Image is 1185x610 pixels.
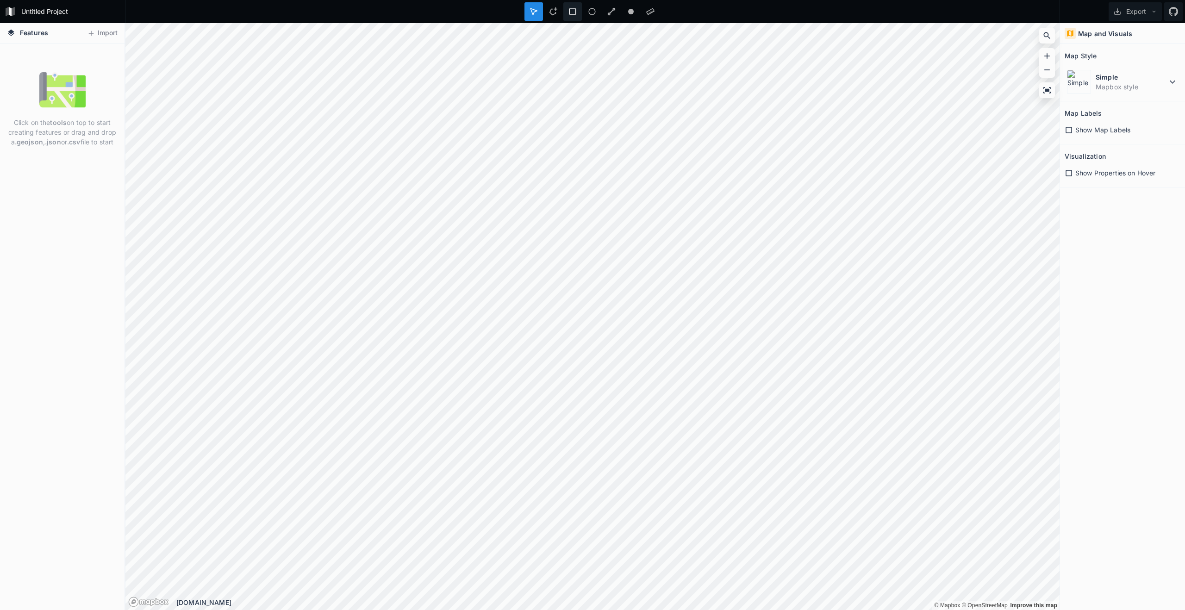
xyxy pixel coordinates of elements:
div: [DOMAIN_NAME] [176,598,1060,607]
span: Show Map Labels [1075,125,1130,135]
a: Mapbox logo [128,597,169,607]
h2: Map Style [1065,49,1097,63]
dt: Simple [1096,72,1167,82]
img: empty [39,67,86,113]
img: Simple [1067,70,1091,94]
p: Click on the on top to start creating features or drag and drop a , or file to start [7,118,118,147]
a: Map feedback [1010,602,1057,609]
strong: .geojson [15,138,43,146]
dd: Mapbox style [1096,82,1167,92]
strong: .json [45,138,61,146]
button: Import [82,26,122,41]
h2: Visualization [1065,149,1106,163]
span: Show Properties on Hover [1075,168,1155,178]
a: Mapbox [934,602,960,609]
a: OpenStreetMap [962,602,1008,609]
strong: .csv [67,138,81,146]
span: Features [20,28,48,37]
h4: Map and Visuals [1078,29,1132,38]
h2: Map Labels [1065,106,1102,120]
button: Export [1109,2,1162,21]
strong: tools [50,118,67,126]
